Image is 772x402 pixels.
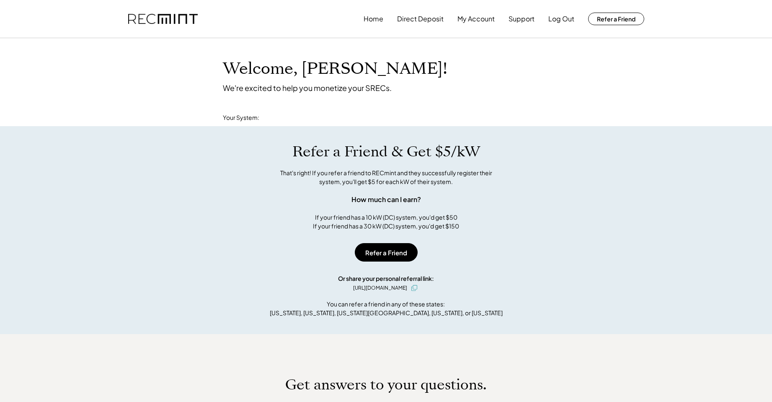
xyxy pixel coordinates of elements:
[409,283,419,293] button: click to copy
[364,10,383,27] button: Home
[223,59,447,79] h1: Welcome, [PERSON_NAME]!
[457,10,495,27] button: My Account
[548,10,574,27] button: Log Out
[588,13,644,25] button: Refer a Friend
[509,10,534,27] button: Support
[285,376,487,394] h1: Get answers to your questions.
[397,10,444,27] button: Direct Deposit
[270,300,503,317] div: You can refer a friend in any of these states: [US_STATE], [US_STATE], [US_STATE][GEOGRAPHIC_DATA...
[223,83,392,93] div: We're excited to help you monetize your SRECs.
[351,195,421,205] div: How much can I earn?
[313,213,459,231] div: If your friend has a 10 kW (DC) system, you'd get $50 If your friend has a 30 kW (DC) system, you...
[353,284,407,292] div: [URL][DOMAIN_NAME]
[128,14,198,24] img: recmint-logotype%403x.png
[292,143,480,161] h1: Refer a Friend & Get $5/kW
[271,169,501,186] div: That's right! If you refer a friend to RECmint and they successfully register their system, you'l...
[223,114,259,122] div: Your System:
[338,274,434,283] div: Or share your personal referral link:
[355,243,418,262] button: Refer a Friend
